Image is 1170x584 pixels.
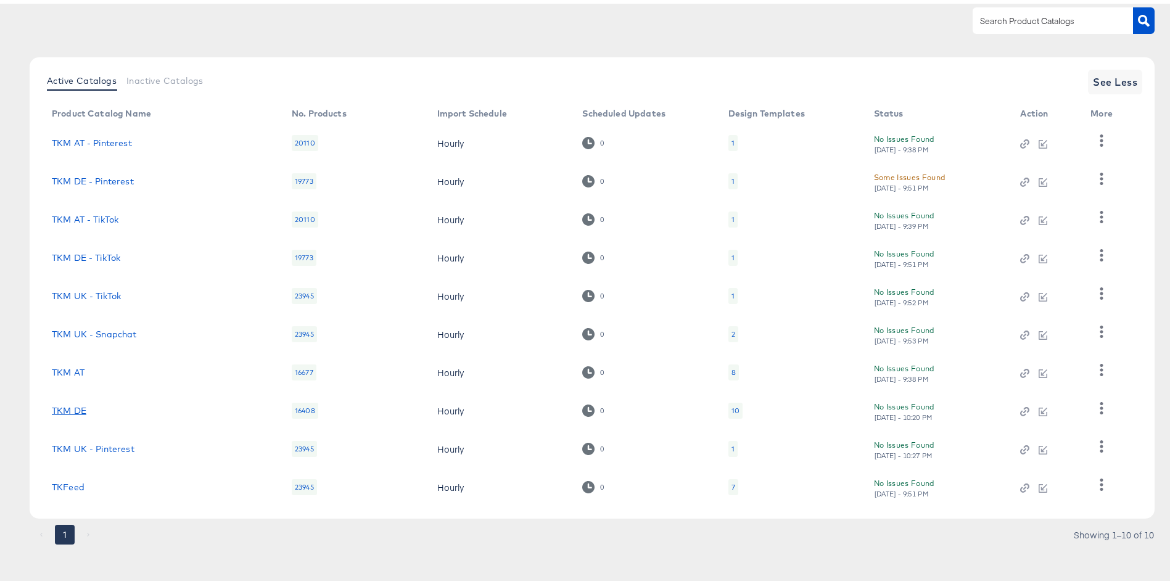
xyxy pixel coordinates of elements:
[582,363,604,374] div: 0
[1093,70,1137,87] span: See Less
[599,364,604,373] div: 0
[728,284,738,300] div: 1
[874,167,945,189] button: Some Issues Found[DATE] - 9:51 PM
[292,323,317,339] div: 23945
[55,521,75,541] button: page 1
[292,131,318,147] div: 20110
[52,287,121,297] a: TKM UK - TikTok
[292,399,318,415] div: 16408
[599,441,604,450] div: 0
[731,402,739,412] div: 10
[52,402,86,412] a: TKM DE
[599,403,604,411] div: 0
[731,249,735,259] div: 1
[292,105,347,115] div: No. Products
[582,105,665,115] div: Scheduled Updates
[582,439,604,451] div: 0
[437,105,507,115] div: Import Schedule
[728,399,743,415] div: 10
[599,288,604,297] div: 0
[731,440,735,450] div: 1
[731,211,735,221] div: 1
[427,311,573,350] td: Hourly
[582,286,604,298] div: 0
[427,120,573,158] td: Hourly
[599,250,604,258] div: 0
[52,249,120,259] a: TKM DE - TikTok
[731,479,735,488] div: 7
[728,105,805,115] div: Design Templates
[427,350,573,388] td: Hourly
[599,173,604,182] div: 0
[47,72,117,82] span: Active Catalogs
[52,326,137,335] a: TKM UK - Snapchat
[52,440,134,450] a: TKM UK - Pinterest
[599,326,604,335] div: 0
[728,246,738,262] div: 1
[52,173,134,183] a: TKM DE - Pinterest
[582,324,604,336] div: 0
[599,212,604,220] div: 0
[292,208,318,224] div: 20110
[427,158,573,197] td: Hourly
[731,134,735,144] div: 1
[582,401,604,413] div: 0
[1081,101,1127,120] th: More
[52,479,84,488] a: TKFeed
[582,248,604,260] div: 0
[1088,66,1142,91] button: See Less
[292,361,316,377] div: 16677
[292,246,316,262] div: 19773
[582,171,604,183] div: 0
[728,131,738,147] div: 1
[427,388,573,426] td: Hourly
[427,464,573,503] td: Hourly
[427,197,573,235] td: Hourly
[874,180,929,189] div: [DATE] - 9:51 PM
[52,364,84,374] a: TKM AT
[728,208,738,224] div: 1
[731,287,735,297] div: 1
[126,72,204,82] span: Inactive Catalogs
[874,167,945,180] div: Some Issues Found
[427,426,573,464] td: Hourly
[30,521,100,541] nav: pagination navigation
[582,133,604,145] div: 0
[292,475,317,491] div: 23945
[978,10,1109,25] input: Search Product Catalogs
[52,105,151,115] div: Product Catalog Name
[292,170,316,186] div: 19773
[52,134,132,144] a: TKM AT - Pinterest
[728,170,738,186] div: 1
[292,437,317,453] div: 23945
[731,173,735,183] div: 1
[728,475,738,491] div: 7
[427,235,573,273] td: Hourly
[1010,101,1081,120] th: Action
[728,361,739,377] div: 8
[731,326,735,335] div: 2
[582,477,604,489] div: 0
[599,135,604,144] div: 0
[582,210,604,221] div: 0
[427,273,573,311] td: Hourly
[864,101,1011,120] th: Status
[728,323,738,339] div: 2
[52,211,118,221] a: TKM AT - TikTok
[728,437,738,453] div: 1
[731,364,736,374] div: 8
[599,479,604,488] div: 0
[1073,527,1155,535] div: Showing 1–10 of 10
[292,284,317,300] div: 23945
